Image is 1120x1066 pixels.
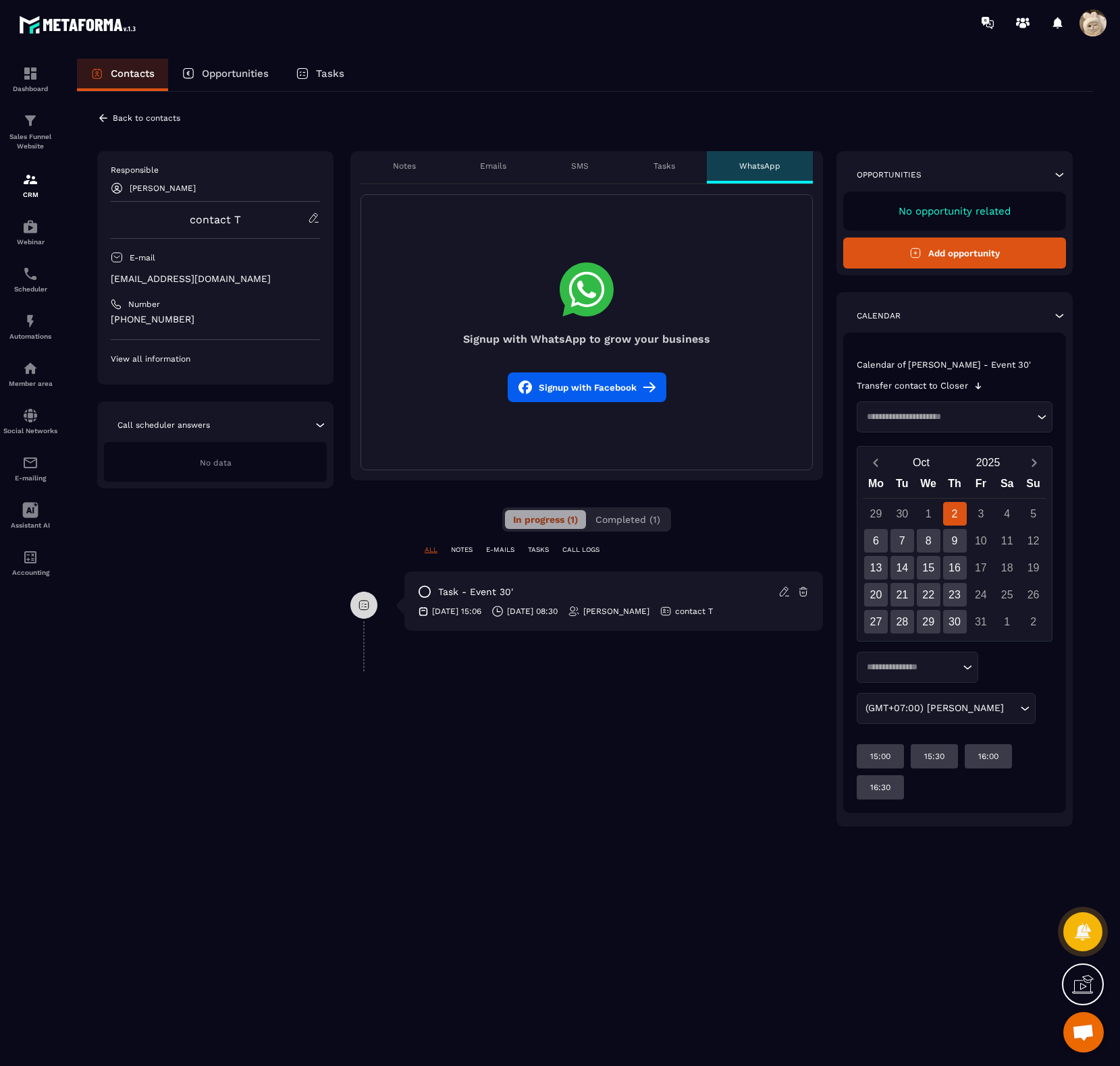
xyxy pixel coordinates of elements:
div: Su [1020,474,1046,498]
span: (GMT+07:00) [PERSON_NAME] [862,701,1007,716]
a: Assistant AI [3,492,57,539]
div: 2 [943,502,967,526]
div: 1 [917,502,940,526]
p: Automations [3,333,57,340]
div: 8 [917,529,940,553]
span: No data [200,458,232,468]
p: [EMAIL_ADDRESS][DOMAIN_NAME] [111,273,320,285]
a: contact T [190,213,241,226]
p: Opportunities [202,67,269,80]
div: 15 [917,556,940,580]
div: 23 [943,583,967,607]
div: 21 [890,583,914,607]
div: 3 [969,502,992,526]
p: Number [128,299,160,310]
img: formation [22,171,38,188]
div: 30 [943,610,967,634]
div: 5 [1021,502,1045,526]
p: [DATE] 15:06 [432,606,481,617]
p: Member area [3,380,57,387]
p: Sales Funnel Website [3,132,57,151]
button: Open years overlay [955,451,1021,474]
p: Social Networks [3,427,57,434]
img: formation [22,65,38,82]
a: formationformationDashboard [3,55,57,103]
div: 25 [995,583,1019,607]
div: 12 [1021,529,1045,553]
div: 9 [943,529,967,553]
div: 1 [995,610,1019,634]
a: schedulerschedulerScheduler [3,256,57,303]
p: Emails [480,161,506,171]
img: automations [22,360,38,376]
a: Tasks [282,59,358,91]
img: formation [22,113,38,129]
p: Dashboard [3,85,57,92]
a: formationformationSales Funnel Website [3,103,57,161]
p: Scheduler [3,285,57,293]
p: Tasks [316,67,344,80]
p: Transfer contact to Closer [857,381,968,391]
p: No opportunity related [857,205,1052,217]
div: Calendar days [863,502,1046,634]
div: 26 [1021,583,1045,607]
div: Fr [967,474,994,498]
div: 17 [969,556,992,580]
div: Sa [994,474,1020,498]
div: 30 [890,502,914,526]
p: E-mailing [3,474,57,482]
div: 22 [917,583,940,607]
p: NOTES [451,545,473,555]
a: emailemailE-mailing [3,445,57,492]
p: Calendar [857,310,901,321]
img: automations [22,313,38,329]
div: 7 [890,529,914,553]
img: logo [19,12,140,37]
button: Signup with Facebook [508,372,666,402]
input: Search for option [1007,701,1017,716]
a: Opportunities [168,59,282,91]
a: automationsautomationsMember area [3,350,57,397]
p: 15:00 [870,751,890,762]
p: 15:30 [924,751,944,762]
p: View all information [111,354,320,364]
div: Search for option [857,401,1052,432]
div: 28 [890,610,914,634]
p: SMS [571,161,589,171]
div: 11 [995,529,1019,553]
p: Contacts [111,67,155,80]
div: Search for option [857,652,978,683]
p: TASKS [528,545,549,555]
p: Assistant AI [3,522,57,529]
a: accountantaccountantAccounting [3,539,57,586]
button: Next month [1021,453,1046,472]
input: Search for option [862,410,1034,424]
p: task - Event 30' [438,586,513,598]
p: Calendar of [PERSON_NAME] - Event 30' [857,360,1052,370]
p: Notes [393,161,416,171]
div: Open chat [1063,1012,1104,1053]
p: [PERSON_NAME] [130,184,196,193]
img: email [22,455,38,471]
p: 16:00 [978,751,998,762]
div: 13 [864,556,888,580]
p: Tasks [654,161,675,171]
button: Add opportunity [843,237,1066,269]
p: Responsible [111,165,320,175]
p: Call scheduler answers [117,420,210,430]
p: Opportunities [857,169,922,180]
img: accountant [22,549,38,565]
div: 4 [995,502,1019,526]
button: Previous month [863,453,888,472]
div: 19 [1021,556,1045,580]
p: [PERSON_NAME] [583,606,649,617]
p: E-MAILS [486,545,514,555]
p: [DATE] 08:30 [507,606,558,617]
p: contact T [675,606,713,617]
a: automationsautomationsAutomations [3,303,57,350]
p: Webinar [3,238,57,246]
div: 20 [864,583,888,607]
p: CALL LOGS [562,545,599,555]
div: 14 [890,556,914,580]
img: scheduler [22,266,38,282]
